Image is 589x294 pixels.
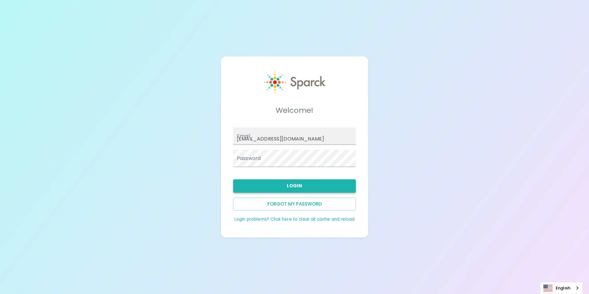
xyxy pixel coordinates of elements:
button: Login [233,179,356,192]
h5: Welcome! [233,105,356,115]
aside: Language selected: English [540,282,583,294]
a: Login problems? Click here to clear all cache and reload [234,216,355,222]
img: Sparck logo [264,71,325,93]
button: Forgot my password [233,198,356,210]
div: Language [540,282,583,294]
a: English [540,282,583,294]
